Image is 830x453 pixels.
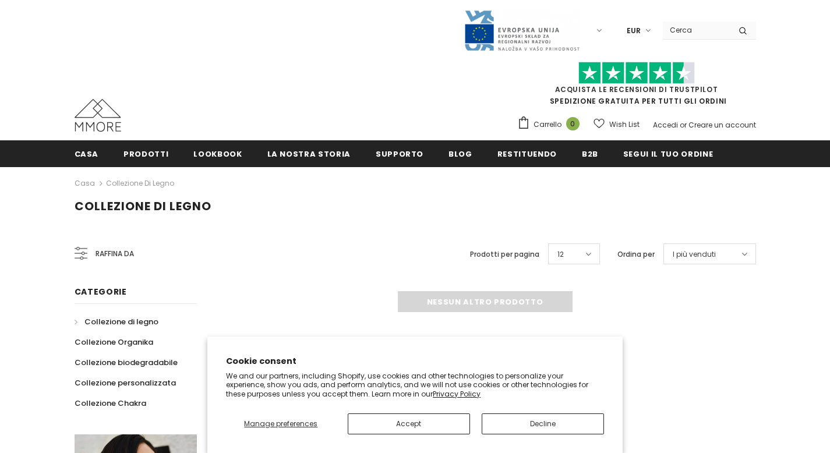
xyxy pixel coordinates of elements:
[448,148,472,160] span: Blog
[96,247,134,260] span: Raffina da
[267,140,351,167] a: La nostra storia
[433,389,481,399] a: Privacy Policy
[557,249,564,260] span: 12
[376,140,423,167] a: supporto
[75,398,146,409] span: Collezione Chakra
[517,67,756,106] span: SPEDIZIONE GRATUITA PER TUTTI GLI ORDINI
[464,25,580,35] a: Javni Razpis
[534,119,561,130] span: Carrello
[75,393,146,413] a: Collezione Chakra
[566,117,580,130] span: 0
[75,99,121,132] img: Casi MMORE
[75,140,99,167] a: Casa
[594,114,640,135] a: Wish List
[348,413,470,434] button: Accept
[376,148,423,160] span: supporto
[75,286,127,298] span: Categorie
[623,148,713,160] span: Segui il tuo ordine
[497,140,557,167] a: Restituendo
[653,120,678,130] a: Accedi
[75,312,158,332] a: Collezione di legno
[482,413,604,434] button: Decline
[75,352,178,373] a: Collezione biodegradabile
[582,148,598,160] span: B2B
[627,25,641,37] span: EUR
[75,332,153,352] a: Collezione Organika
[244,419,317,429] span: Manage preferences
[617,249,655,260] label: Ordina per
[75,377,176,388] span: Collezione personalizzata
[75,198,211,214] span: Collezione di legno
[517,116,585,133] a: Carrello 0
[84,316,158,327] span: Collezione di legno
[555,84,718,94] a: Acquista le recensioni di TrustPilot
[123,140,168,167] a: Prodotti
[267,148,351,160] span: La nostra storia
[226,413,335,434] button: Manage preferences
[226,371,604,399] p: We and our partners, including Shopify, use cookies and other technologies to personalize your ex...
[578,62,695,84] img: Fidati di Pilot Stars
[663,22,730,38] input: Search Site
[582,140,598,167] a: B2B
[106,178,174,188] a: Collezione di legno
[193,148,242,160] span: Lookbook
[497,148,557,160] span: Restituendo
[623,140,713,167] a: Segui il tuo ordine
[448,140,472,167] a: Blog
[75,373,176,393] a: Collezione personalizzata
[75,148,99,160] span: Casa
[680,120,687,130] span: or
[226,355,604,367] h2: Cookie consent
[123,148,168,160] span: Prodotti
[609,119,640,130] span: Wish List
[673,249,716,260] span: I più venduti
[75,337,153,348] span: Collezione Organika
[75,357,178,368] span: Collezione biodegradabile
[688,120,756,130] a: Creare un account
[464,9,580,52] img: Javni Razpis
[470,249,539,260] label: Prodotti per pagina
[193,140,242,167] a: Lookbook
[75,176,95,190] a: Casa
